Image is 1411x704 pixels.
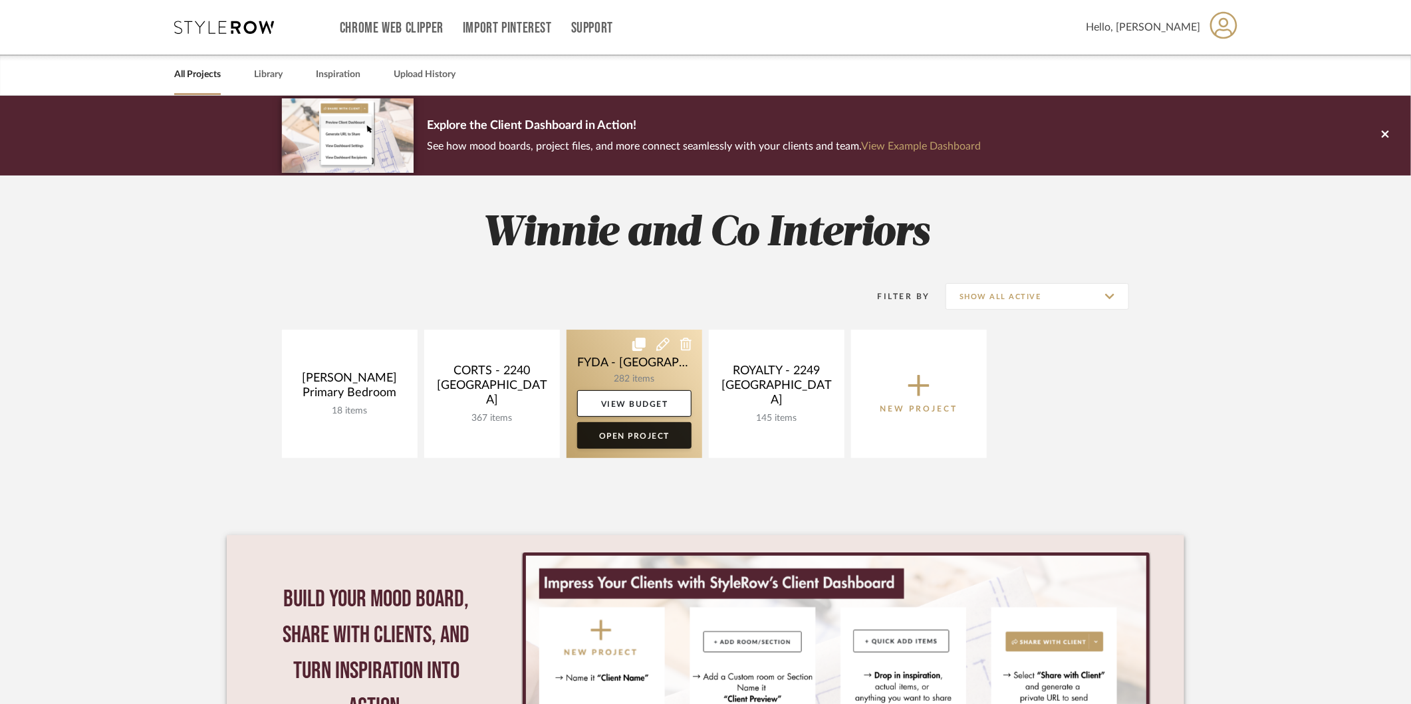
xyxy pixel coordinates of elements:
div: Filter By [860,290,930,303]
a: View Budget [577,390,692,417]
p: Explore the Client Dashboard in Action! [427,116,981,137]
a: Import Pinterest [463,23,552,34]
div: ROYALTY - 2249 [GEOGRAPHIC_DATA] [719,364,834,413]
a: Library [254,66,283,84]
a: Open Project [577,422,692,449]
a: Support [571,23,613,34]
span: Hello, [PERSON_NAME] [1086,19,1200,35]
a: All Projects [174,66,221,84]
a: Chrome Web Clipper [340,23,444,34]
p: New Project [880,402,958,415]
div: 367 items [435,413,549,424]
img: d5d033c5-7b12-40c2-a960-1ecee1989c38.png [282,98,414,172]
button: New Project [851,330,987,458]
p: See how mood boards, project files, and more connect seamlessly with your clients and team. [427,137,981,156]
h2: Winnie and Co Interiors [227,209,1184,259]
a: Upload History [394,66,455,84]
div: [PERSON_NAME] Primary Bedroom [293,371,407,406]
a: View Example Dashboard [861,141,981,152]
div: 145 items [719,413,834,424]
a: Inspiration [316,66,360,84]
div: CORTS - 2240 [GEOGRAPHIC_DATA] [435,364,549,413]
div: 18 items [293,406,407,417]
